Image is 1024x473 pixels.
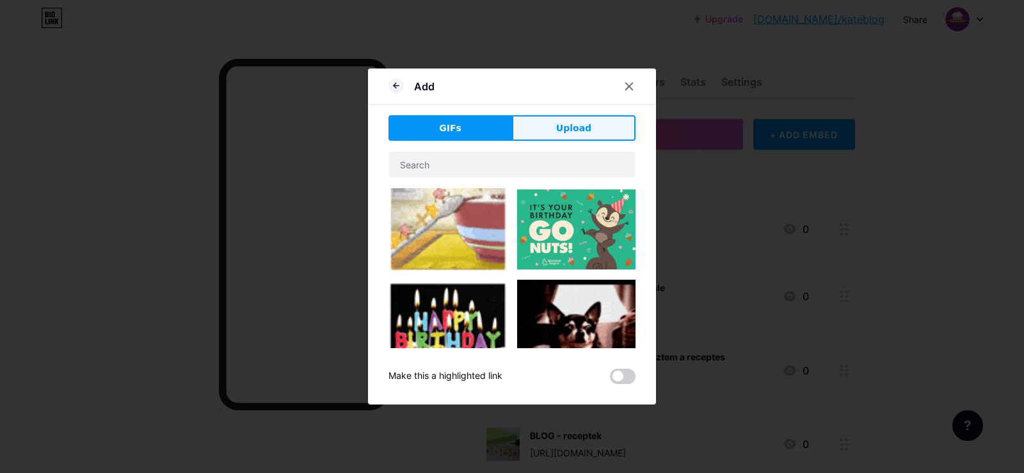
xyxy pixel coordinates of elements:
[512,115,636,141] button: Upload
[388,282,507,367] img: Gihpy
[556,122,591,135] span: Upload
[517,189,636,269] img: Gihpy
[439,122,461,135] span: GIFs
[389,152,635,177] input: Search
[388,154,507,272] img: Gihpy
[414,79,435,94] div: Add
[388,369,502,384] div: Make this a highlighted link
[388,115,512,141] button: GIFs
[517,280,636,370] img: Gihpy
